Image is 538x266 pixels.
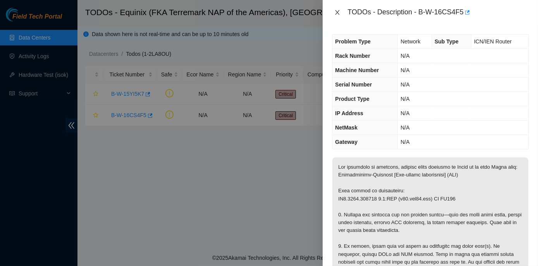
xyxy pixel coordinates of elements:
span: Machine Number [335,67,379,73]
div: TODOs - Description - B-W-16CS4F5 [347,6,529,19]
span: N/A [400,124,409,131]
span: Rack Number [335,53,370,59]
span: N/A [400,139,409,145]
span: N/A [400,96,409,102]
span: N/A [400,67,409,73]
span: N/A [400,110,409,116]
span: IP Address [335,110,363,116]
span: Sub Type [435,38,459,45]
span: N/A [400,53,409,59]
button: Close [332,9,343,16]
span: Product Type [335,96,369,102]
span: ICN/IEN Router [474,38,512,45]
span: NetMask [335,124,358,131]
span: Network [400,38,420,45]
span: Gateway [335,139,358,145]
span: close [334,9,340,16]
span: Serial Number [335,81,372,88]
span: Problem Type [335,38,371,45]
span: N/A [400,81,409,88]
